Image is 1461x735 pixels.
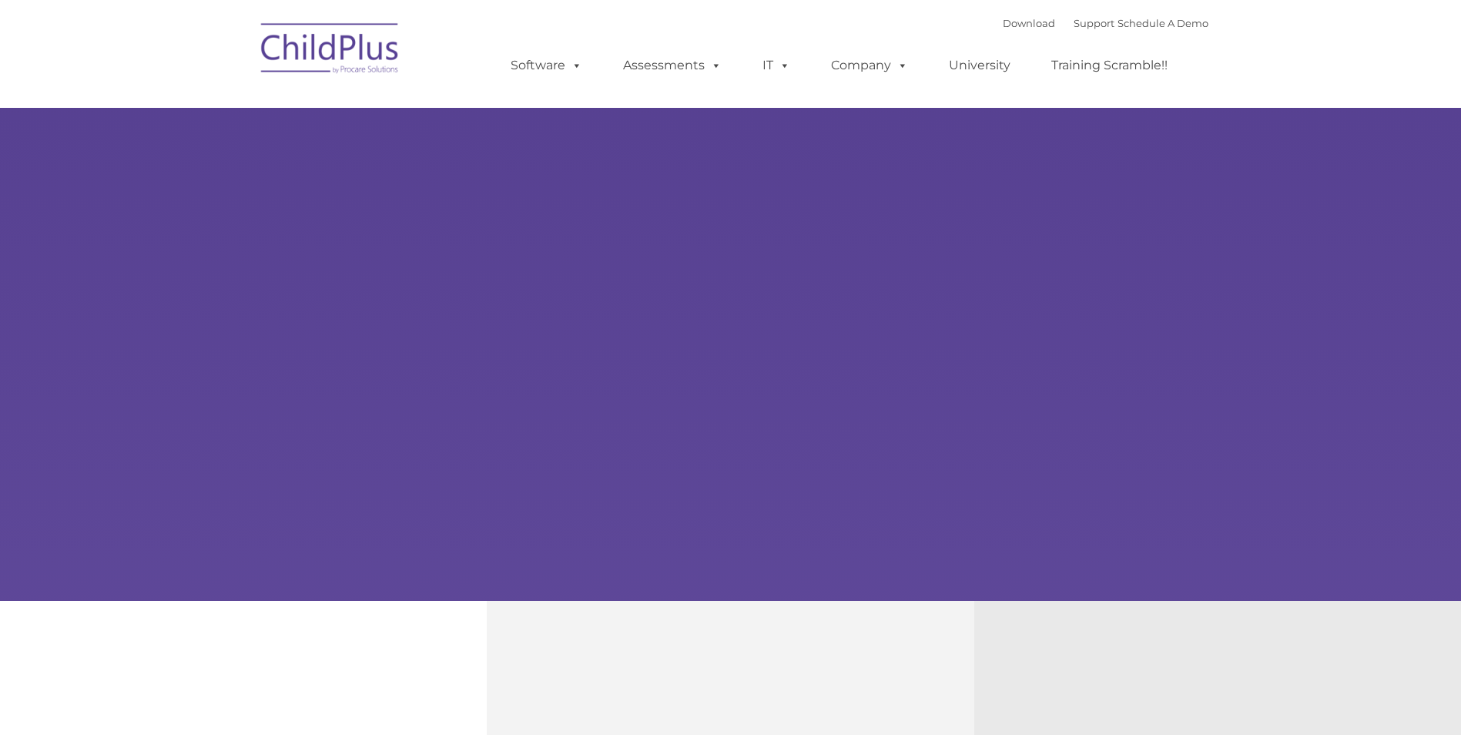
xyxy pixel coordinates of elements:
a: University [933,50,1026,81]
a: Software [495,50,598,81]
a: Company [816,50,923,81]
a: Support [1074,17,1114,29]
img: ChildPlus by Procare Solutions [253,12,407,89]
a: Assessments [608,50,737,81]
a: Schedule A Demo [1118,17,1208,29]
font: | [1003,17,1208,29]
a: Training Scramble!! [1036,50,1183,81]
a: Download [1003,17,1055,29]
a: IT [747,50,806,81]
